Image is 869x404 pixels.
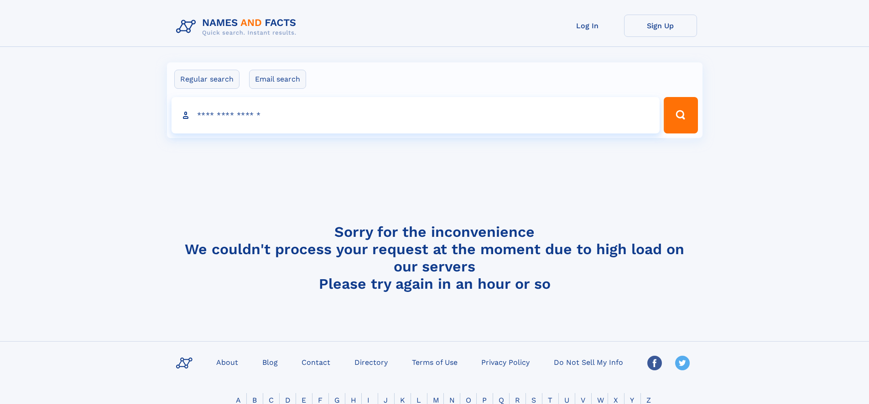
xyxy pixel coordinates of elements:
img: Twitter [675,356,690,370]
a: About [213,355,242,368]
label: Email search [249,70,306,89]
a: Log In [551,15,624,37]
label: Regular search [174,70,239,89]
a: Directory [351,355,391,368]
a: Contact [298,355,334,368]
input: search input [172,97,660,133]
a: Sign Up [624,15,697,37]
button: Search Button [664,97,697,133]
a: Privacy Policy [478,355,533,368]
a: Do Not Sell My Info [550,355,627,368]
a: Blog [259,355,281,368]
h4: Sorry for the inconvenience We couldn't process your request at the moment due to high load on ou... [172,223,697,292]
a: Terms of Use [408,355,461,368]
img: Logo Names and Facts [172,15,304,39]
img: Facebook [647,356,662,370]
